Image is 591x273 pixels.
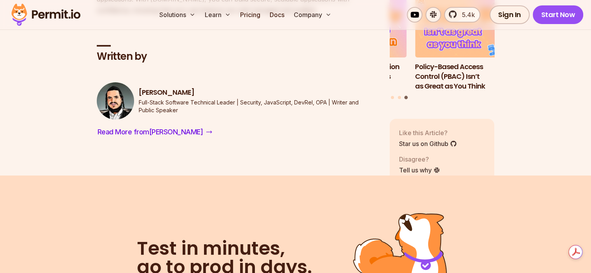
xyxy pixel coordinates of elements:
[237,7,263,23] a: Pricing
[399,129,457,138] p: Like this Article?
[97,126,213,138] a: Read More from[PERSON_NAME]
[267,7,288,23] a: Docs
[202,7,234,23] button: Learn
[415,62,520,91] h3: Policy-Based Access Control (PBAC) Isn’t as Great as You Think
[457,10,475,19] span: 5.4k
[398,96,401,99] button: Go to slide 2
[156,7,199,23] button: Solutions
[399,139,457,149] a: Star us on Github
[139,88,377,97] h3: [PERSON_NAME]
[404,96,408,99] button: Go to slide 3
[399,166,440,175] a: Tell us why
[97,50,377,64] h2: Written by
[291,7,335,23] button: Company
[533,5,584,24] a: Start Now
[137,239,312,258] span: Test in minutes,
[490,5,530,24] a: Sign In
[139,99,377,114] p: Full-Stack Software Technical Leader | Security, JavaScript, DevRel, OPA | Writer and Public Speaker
[8,2,84,28] img: Permit logo
[444,7,480,23] a: 5.4k
[97,82,134,120] img: Gabriel L. Manor
[302,62,407,82] h3: Implementing Authentication and Authorization in Next.js
[399,155,440,164] p: Disagree?
[98,127,203,137] span: Read More from [PERSON_NAME]
[391,96,394,99] button: Go to slide 1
